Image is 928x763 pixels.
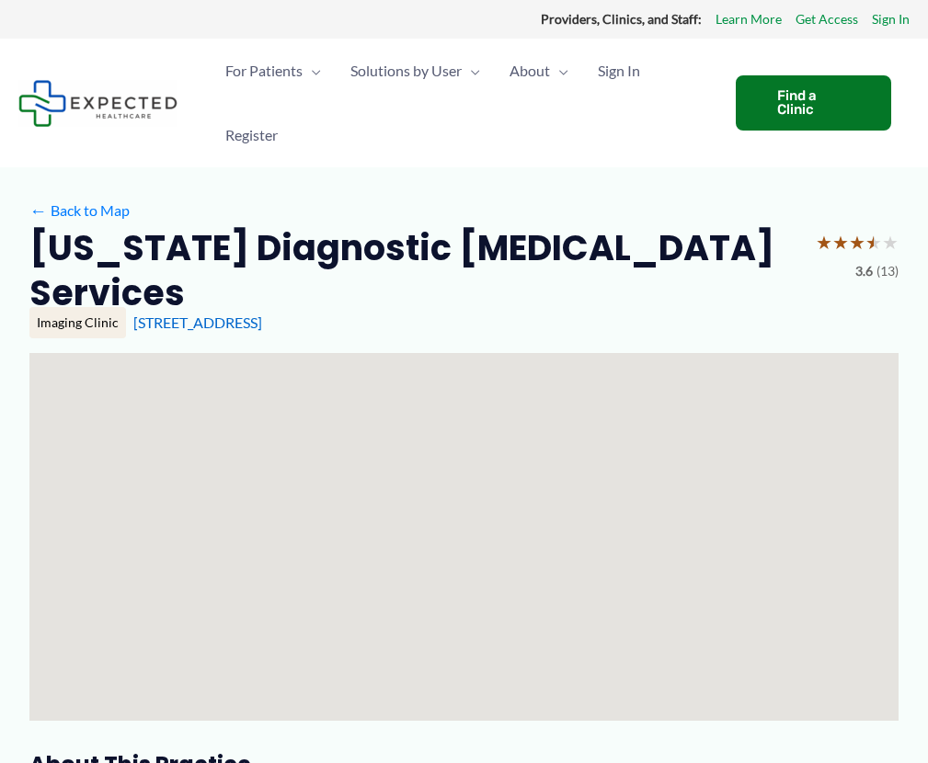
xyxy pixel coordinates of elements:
[865,225,882,259] span: ★
[882,225,899,259] span: ★
[29,225,801,316] h2: [US_STATE] Diagnostic [MEDICAL_DATA] Services
[849,225,865,259] span: ★
[832,225,849,259] span: ★
[816,225,832,259] span: ★
[133,313,262,331] a: [STREET_ADDRESS]
[29,307,126,338] div: Imaging Clinic
[350,39,462,103] span: Solutions by User
[495,39,583,103] a: AboutMenu Toggle
[736,75,891,131] a: Find a Clinic
[796,7,858,31] a: Get Access
[872,7,910,31] a: Sign In
[211,39,717,167] nav: Primary Site Navigation
[855,259,873,283] span: 3.6
[336,39,495,103] a: Solutions by UserMenu Toggle
[550,39,568,103] span: Menu Toggle
[876,259,899,283] span: (13)
[303,39,321,103] span: Menu Toggle
[510,39,550,103] span: About
[225,103,278,167] span: Register
[716,7,782,31] a: Learn More
[211,103,292,167] a: Register
[583,39,655,103] a: Sign In
[29,201,47,219] span: ←
[211,39,336,103] a: For PatientsMenu Toggle
[541,11,702,27] strong: Providers, Clinics, and Staff:
[462,39,480,103] span: Menu Toggle
[598,39,640,103] span: Sign In
[225,39,303,103] span: For Patients
[29,197,130,224] a: ←Back to Map
[18,80,178,127] img: Expected Healthcare Logo - side, dark font, small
